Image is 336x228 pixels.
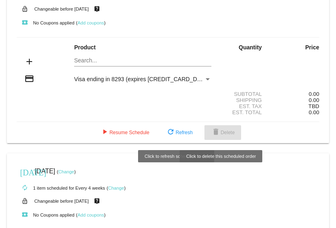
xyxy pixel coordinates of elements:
[17,20,74,25] small: No Coupons applied
[74,76,211,82] mat-select: Payment Method
[20,4,30,14] mat-icon: lock_open
[218,97,269,103] div: Shipping
[211,130,235,135] span: Delete
[74,44,96,51] strong: Product
[20,18,30,28] mat-icon: local_play
[77,213,104,217] a: Add coupons
[211,128,221,137] mat-icon: delete
[93,125,156,140] button: Resume Schedule
[58,169,74,174] a: Change
[92,4,102,14] mat-icon: live_help
[92,196,102,206] mat-icon: live_help
[20,196,30,206] mat-icon: lock_open
[17,186,105,190] small: 1 item scheduled for Every 4 weeks
[159,125,199,140] button: Refresh
[35,168,55,175] span: [DATE]
[100,128,110,137] mat-icon: play_arrow
[20,167,30,177] mat-icon: [DATE]
[76,213,106,217] small: ( )
[305,44,319,51] strong: Price
[308,103,319,109] span: TBD
[24,57,34,66] mat-icon: add
[17,213,74,217] small: No Coupons applied
[74,58,211,64] input: Search...
[269,91,319,97] div: 0.00
[309,109,319,115] span: 0.00
[218,109,269,115] div: Est. Total
[166,130,193,135] span: Refresh
[166,128,176,137] mat-icon: refresh
[204,125,242,140] button: Delete
[34,7,89,11] small: Changeable before [DATE]
[239,44,262,51] strong: Quantity
[74,76,211,82] span: Visa ending in 8293 (expires [CREDIT_CARD_DATA])
[20,183,30,193] mat-icon: autorenew
[108,186,124,190] a: Change
[57,169,76,174] small: ( )
[107,186,126,190] small: ( )
[309,97,319,103] span: 0.00
[218,91,269,97] div: Subtotal
[34,199,89,204] small: Changeable before [DATE]
[76,20,106,25] small: ( )
[77,20,104,25] a: Add coupons
[24,74,34,84] mat-icon: credit_card
[100,130,149,135] span: Resume Schedule
[20,210,30,220] mat-icon: local_play
[218,103,269,109] div: Est. Tax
